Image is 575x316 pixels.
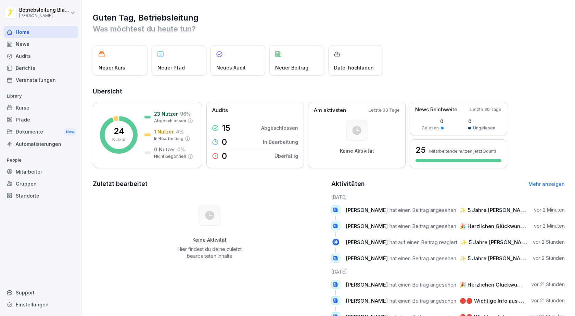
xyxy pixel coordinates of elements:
p: Betriebsleitung Blankenese [19,7,69,13]
div: Support [3,287,78,299]
p: In Bearbeitung [263,138,298,146]
p: 4 % [176,128,184,135]
p: News Reichweite [415,106,457,114]
a: Berichte [3,62,78,74]
p: Gelesen [422,125,439,131]
p: 0 [422,118,444,125]
a: Audits [3,50,78,62]
a: Kurse [3,102,78,114]
p: Neuer Kurs [99,64,125,71]
p: 0 Nutzer [154,146,175,153]
a: Veranstaltungen [3,74,78,86]
div: New [64,128,76,136]
p: Überfällig [274,152,298,160]
span: hat einen Beitrag angesehen [389,255,456,262]
a: Mehr anzeigen [528,181,565,187]
a: Gruppen [3,178,78,190]
p: Audits [212,106,228,114]
h2: Übersicht [93,87,565,96]
span: [PERSON_NAME] [346,298,388,304]
p: In Bearbeitung [154,136,183,142]
p: Neues Audit [216,64,246,71]
h2: Aktivitäten [331,179,365,189]
a: Standorte [3,190,78,202]
p: Am aktivsten [314,106,346,114]
span: hat einen Beitrag angesehen [389,298,456,304]
p: People [3,155,78,166]
p: Abgeschlossen [261,124,298,131]
p: vor 21 Stunden [531,297,565,304]
p: 0 [468,118,495,125]
span: hat auf einen Beitrag reagiert [389,239,457,245]
p: Neuer Beitrag [275,64,308,71]
p: Mitarbeitende nutzen jetzt Bounti [429,149,496,154]
p: vor 2 Stunden [533,255,565,262]
p: Abgeschlossen [154,118,186,124]
p: Ungelesen [473,125,495,131]
a: Einstellungen [3,299,78,311]
p: 0 [222,138,227,146]
p: 0 [222,152,227,160]
p: [PERSON_NAME] [19,13,69,18]
h1: Guten Tag, Betriebsleitung [93,12,565,23]
span: [PERSON_NAME] [346,223,388,229]
a: Mitarbeiter [3,166,78,178]
p: 15 [222,124,230,132]
p: 23 Nutzer [154,110,178,117]
p: Keine Aktivität [340,148,374,154]
a: News [3,38,78,50]
a: Automatisierungen [3,138,78,150]
p: 0 % [177,146,185,153]
p: vor 2 Minuten [534,206,565,213]
p: vor 21 Stunden [531,281,565,288]
p: Datei hochladen [334,64,374,71]
a: Home [3,26,78,38]
div: Dokumente [3,126,78,138]
span: hat einen Beitrag angesehen [389,207,456,213]
h6: [DATE] [331,193,565,201]
a: DokumenteNew [3,126,78,138]
span: hat einen Beitrag angesehen [389,281,456,288]
h3: 25 [416,144,426,156]
p: Hier findest du deine zuletzt bearbeiteten Inhalte [175,246,244,260]
p: Library [3,91,78,102]
span: [PERSON_NAME] [346,255,388,262]
h5: Keine Aktivität [175,237,244,243]
p: vor 2 Stunden [533,239,565,245]
span: [PERSON_NAME] [346,281,388,288]
h2: Zuletzt bearbeitet [93,179,327,189]
a: Pfade [3,114,78,126]
p: Nicht begonnen [154,153,186,160]
p: vor 2 Minuten [534,223,565,229]
p: Nutzer [112,137,126,143]
p: Was möchtest du heute tun? [93,23,565,34]
p: 1 Nutzer [154,128,174,135]
span: [PERSON_NAME] [346,207,388,213]
p: 96 % [180,110,191,117]
span: hat einen Beitrag angesehen [389,223,456,229]
p: 24 [114,127,124,135]
span: [PERSON_NAME] [346,239,388,245]
p: Letzte 30 Tage [470,106,501,113]
p: Letzte 30 Tage [369,107,400,113]
p: Neuer Pfad [157,64,185,71]
h6: [DATE] [331,268,565,275]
